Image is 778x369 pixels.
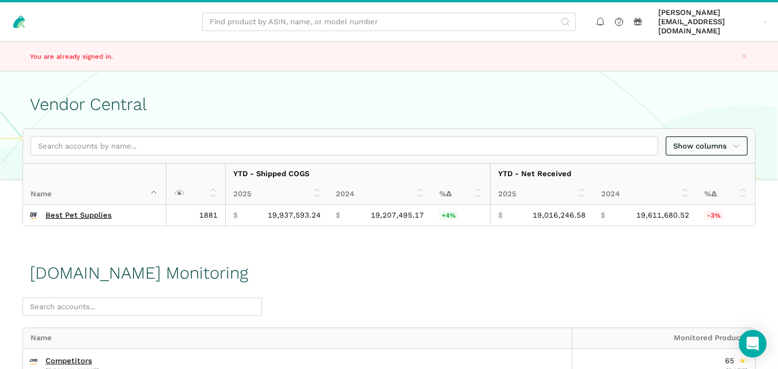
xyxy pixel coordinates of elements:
[655,6,771,38] a: [PERSON_NAME][EMAIL_ADDRESS][DOMAIN_NAME]
[328,184,431,205] th: 2024: activate to sort column ascending
[673,140,740,152] span: Show columns
[23,163,166,205] th: Name : activate to sort column descending
[601,211,605,220] span: $
[431,205,490,226] td: 3.80%
[30,52,292,62] p: You are already signed in.
[738,50,751,63] button: Close
[23,328,572,349] div: Name
[233,169,309,178] strong: YTD - Shipped COGS
[594,184,697,205] th: 2024: activate to sort column ascending
[704,211,723,220] span: -3%
[268,211,321,220] span: 19,937,593.24
[498,169,571,178] strong: YTD - Net Received
[666,136,747,155] a: Show columns
[30,264,248,283] h1: [DOMAIN_NAME] Monitoring
[636,211,689,220] span: 19,611,680.52
[697,184,755,205] th: %Δ: activate to sort column ascending
[439,211,458,220] span: +4%
[371,211,424,220] span: 19,207,495.17
[491,184,594,205] th: 2025: activate to sort column ascending
[533,211,586,220] span: 19,016,246.58
[202,13,576,32] input: Find product by ASIN, name, or model number
[658,8,759,36] span: [PERSON_NAME][EMAIL_ADDRESS][DOMAIN_NAME]
[45,356,92,366] a: Competitors
[572,328,755,349] div: Monitored Products
[31,136,658,155] input: Search accounts by name...
[336,211,340,220] span: $
[432,184,491,205] th: %Δ: activate to sort column ascending
[30,95,748,114] h1: Vendor Central
[739,330,766,357] div: Open Intercom Messenger
[233,211,238,220] span: $
[166,163,225,205] th: : activate to sort column ascending
[225,184,328,205] th: 2025: activate to sort column ascending
[22,298,262,317] input: Search accounts...
[725,356,747,366] div: 65
[166,205,225,226] td: 1881
[498,211,503,220] span: $
[45,211,112,220] a: Best Pet Supplies
[697,205,755,226] td: -3.04%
